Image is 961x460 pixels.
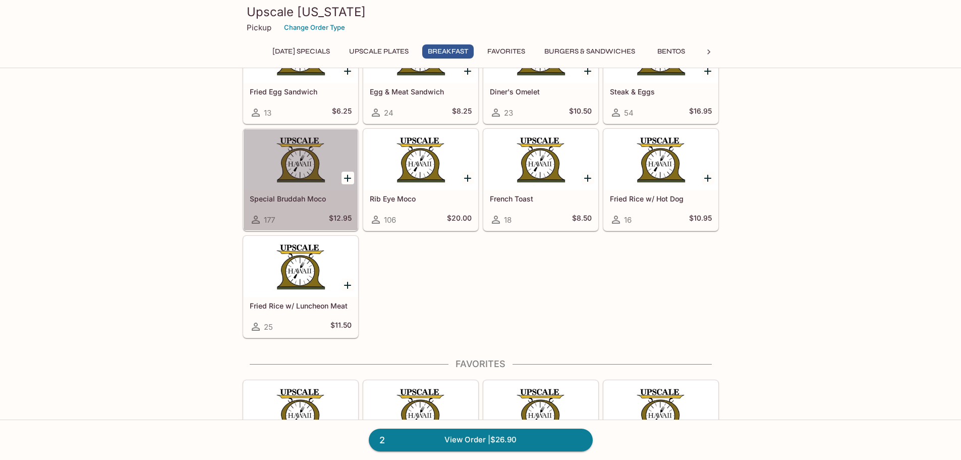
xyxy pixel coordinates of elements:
a: 2View Order |$26.90 [369,429,593,451]
span: 25 [264,322,273,332]
a: Fried Rice w/ Hot Dog16$10.95 [603,129,718,231]
a: Rib Eye Moco106$20.00 [363,129,478,231]
a: Special Bruddah Moco177$12.95 [243,129,358,231]
button: Change Order Type [279,20,350,35]
button: Add Steak & Eggs [702,65,714,77]
button: Favorites [482,44,531,59]
h3: Upscale [US_STATE] [247,4,715,20]
h5: Fried Rice w/ Hot Dog [610,194,712,203]
button: Breakfast [422,44,474,59]
div: Diner's Omelet [484,22,598,83]
h5: French Toast [490,194,592,203]
span: 18 [504,215,512,225]
a: Fried Rice w/ Luncheon Meat25$11.50 [243,236,358,338]
h5: $20.00 [447,214,472,226]
span: 106 [384,215,396,225]
div: Mix Plate [244,381,358,441]
span: 16 [624,215,632,225]
a: Steak & Eggs54$16.95 [603,22,718,124]
h5: Egg & Meat Sandwich [370,87,472,96]
button: [DATE] Specials [267,44,335,59]
p: Pickup [247,23,271,32]
button: Bentos [649,44,694,59]
button: Add Fried Egg Sandwich [342,65,354,77]
div: Egg & Meat Sandwich [364,22,478,83]
span: 2 [373,433,391,447]
h5: Fried Egg Sandwich [250,87,352,96]
div: Kalua Pork Cabbage [604,381,718,441]
a: French Toast18$8.50 [483,129,598,231]
div: Fried Rice w/ Luncheon Meat [244,236,358,297]
h5: Steak & Eggs [610,87,712,96]
h5: $8.25 [452,107,472,119]
button: Add French Toast [582,172,594,184]
h5: $11.50 [330,321,352,333]
button: Add Rib Eye Moco [462,172,474,184]
span: 13 [264,108,271,118]
h5: Rib Eye Moco [370,194,472,203]
div: Special #2 [484,381,598,441]
div: Steak & Eggs [604,22,718,83]
a: Fried Egg Sandwich13$6.25 [243,22,358,124]
h5: Special Bruddah Moco [250,194,352,203]
div: French Toast [484,129,598,190]
h5: $8.50 [572,214,592,226]
div: Fried Egg Sandwich [244,22,358,83]
h5: Fried Rice w/ Luncheon Meat [250,301,352,310]
button: Burgers & Sandwiches [539,44,641,59]
button: Add Diner's Omelet [582,65,594,77]
div: Fried Rice w/ Hot Dog [604,129,718,190]
span: 23 [504,108,513,118]
h5: $12.95 [329,214,352,226]
h5: $10.50 [569,107,592,119]
span: 24 [384,108,393,118]
button: Add Special Bruddah Moco [342,172,354,184]
span: 177 [264,215,275,225]
h5: Diner's Omelet [490,87,592,96]
button: UPSCALE Plates [344,44,414,59]
h5: $10.95 [689,214,712,226]
span: 54 [624,108,634,118]
div: Special Bruddah Moco [244,129,358,190]
div: Rib Eye Moco [364,129,478,190]
div: Special #1 [364,381,478,441]
h5: $6.25 [332,107,352,119]
button: Add Egg & Meat Sandwich [462,65,474,77]
button: Add Fried Rice w/ Hot Dog [702,172,714,184]
a: Egg & Meat Sandwich24$8.25 [363,22,478,124]
button: Add Fried Rice w/ Luncheon Meat [342,279,354,291]
a: Diner's Omelet23$10.50 [483,22,598,124]
h5: $16.95 [689,107,712,119]
h4: Favorites [243,359,719,370]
